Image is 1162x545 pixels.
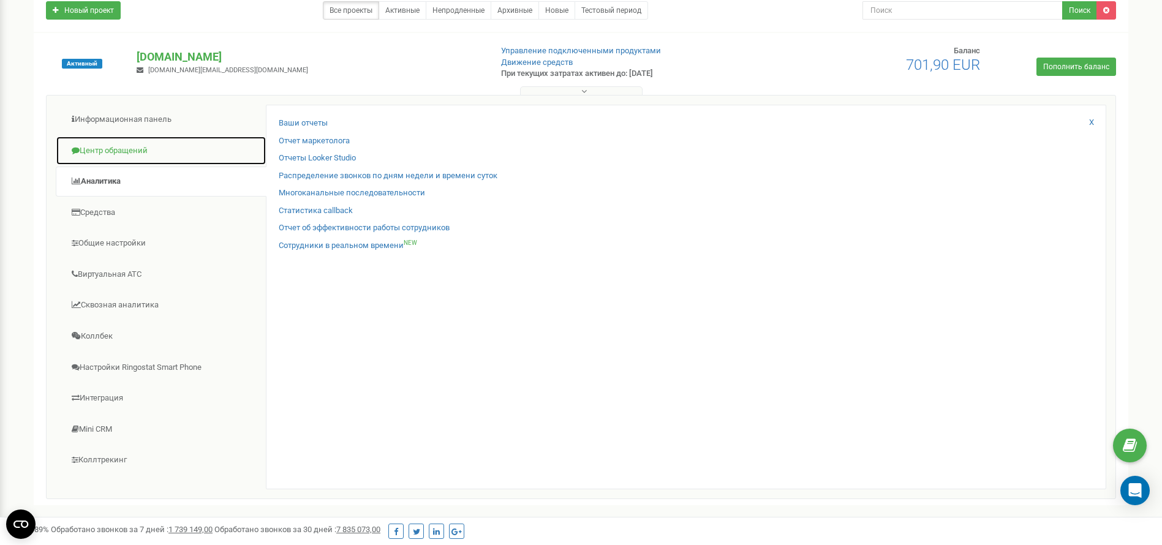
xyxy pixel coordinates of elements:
[954,46,980,55] span: Баланс
[279,170,497,182] a: Распределение звонков по дням недели и времени суток
[56,167,266,197] a: Аналитика
[46,1,121,20] a: Новый проект
[51,525,213,534] span: Обработано звонков за 7 дней :
[56,260,266,290] a: Виртуальная АТС
[56,290,266,320] a: Сквозная аналитика
[137,49,481,65] p: [DOMAIN_NAME]
[62,59,102,69] span: Активный
[56,228,266,258] a: Общие настройки
[56,321,266,351] a: Коллбек
[862,1,1063,20] input: Поиск
[6,509,36,539] button: Open CMP widget
[379,1,426,20] a: Активные
[323,1,379,20] a: Все проекты
[426,1,491,20] a: Непродленные
[56,105,266,135] a: Информационная панель
[279,240,417,252] a: Сотрудники в реальном времениNEW
[491,1,539,20] a: Архивные
[56,353,266,383] a: Настройки Ringostat Smart Phone
[279,135,350,147] a: Отчет маркетолога
[279,205,353,217] a: Статистика callback
[56,445,266,475] a: Коллтрекинг
[279,118,328,129] a: Ваши отчеты
[279,152,356,164] a: Отчеты Looker Studio
[56,198,266,228] a: Средства
[279,222,450,234] a: Отчет об эффективности работы сотрудников
[279,187,425,199] a: Многоканальные последовательности
[56,383,266,413] a: Интеграция
[168,525,213,534] u: 1 739 149,00
[148,66,308,74] span: [DOMAIN_NAME][EMAIL_ADDRESS][DOMAIN_NAME]
[1036,58,1116,76] a: Пополнить баланс
[1062,1,1097,20] button: Поиск
[575,1,648,20] a: Тестовый период
[501,68,755,80] p: При текущих затратах активен до: [DATE]
[1089,117,1094,129] a: X
[538,1,575,20] a: Новые
[336,525,380,534] u: 7 835 073,00
[404,239,417,246] sup: NEW
[56,136,266,166] a: Центр обращений
[501,58,573,67] a: Движение средств
[1120,476,1150,505] div: Open Intercom Messenger
[906,56,980,73] span: 701,90 EUR
[56,415,266,445] a: Mini CRM
[214,525,380,534] span: Обработано звонков за 30 дней :
[501,46,661,55] a: Управление подключенными продуктами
